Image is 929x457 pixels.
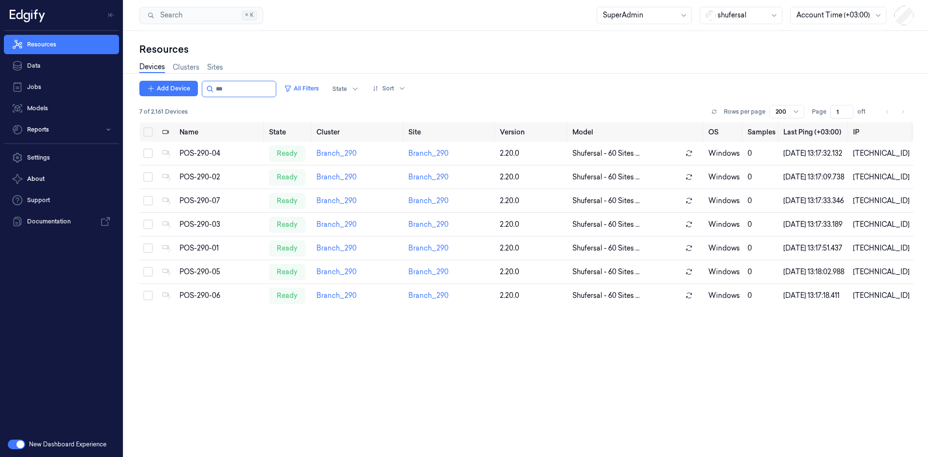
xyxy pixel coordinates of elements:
[280,81,323,96] button: All Filters
[269,193,305,208] div: ready
[500,220,565,230] div: 2.20.0
[269,169,305,185] div: ready
[180,220,261,230] div: POS-290-03
[708,243,740,253] p: windows
[572,196,640,206] span: Shufersal - 60 Sites ...
[748,172,776,182] div: 0
[143,148,153,158] button: Select row
[408,196,449,205] a: Branch_290
[313,122,404,142] th: Cluster
[572,267,640,277] span: Shufersal - 60 Sites ...
[269,146,305,161] div: ready
[572,220,640,230] span: Shufersal - 60 Sites ...
[180,243,261,253] div: POS-290-01
[316,244,357,252] a: Branch_290
[316,267,357,276] a: Branch_290
[853,148,910,159] div: [TECHNICAL_ID]
[779,122,849,142] th: Last Ping (+03:00)
[143,172,153,182] button: Select row
[572,148,640,159] span: Shufersal - 60 Sites ...
[708,291,740,301] p: windows
[408,244,449,252] a: Branch_290
[139,7,263,24] button: Search⌘K
[783,172,845,182] div: [DATE] 13:17:09.738
[139,81,198,96] button: Add Device
[708,172,740,182] p: windows
[4,169,119,189] button: About
[139,62,165,73] a: Devices
[207,62,223,73] a: Sites
[572,243,640,253] span: Shufersal - 60 Sites ...
[180,172,261,182] div: POS-290-02
[405,122,496,142] th: Site
[180,291,261,301] div: POS-290-06
[708,148,740,159] p: windows
[408,173,449,181] a: Branch_290
[853,243,910,253] div: [TECHNICAL_ID]
[500,291,565,301] div: 2.20.0
[4,56,119,75] a: Data
[4,99,119,118] a: Models
[783,148,845,159] div: [DATE] 13:17:32.132
[748,243,776,253] div: 0
[500,243,565,253] div: 2.20.0
[316,149,357,158] a: Branch_290
[104,7,119,23] button: Toggle Navigation
[724,107,765,116] p: Rows per page
[783,243,845,253] div: [DATE] 13:17:51.437
[269,217,305,232] div: ready
[783,267,845,277] div: [DATE] 13:18:02.988
[316,291,357,300] a: Branch_290
[316,220,357,229] a: Branch_290
[569,122,704,142] th: Model
[783,220,845,230] div: [DATE] 13:17:33.189
[156,10,182,20] span: Search
[572,291,640,301] span: Shufersal - 60 Sites ...
[704,122,744,142] th: OS
[269,240,305,256] div: ready
[748,267,776,277] div: 0
[853,220,910,230] div: [TECHNICAL_ID]
[857,107,873,116] span: of 1
[500,196,565,206] div: 2.20.0
[316,196,357,205] a: Branch_290
[4,77,119,97] a: Jobs
[812,107,826,116] span: Page
[180,267,261,277] div: POS-290-05
[139,43,914,56] div: Resources
[4,120,119,139] button: Reports
[849,122,914,142] th: IP
[783,291,845,301] div: [DATE] 13:17:18.411
[408,149,449,158] a: Branch_290
[4,148,119,167] a: Settings
[173,62,199,73] a: Clusters
[783,196,845,206] div: [DATE] 13:17:33.346
[853,291,910,301] div: [TECHNICAL_ID]
[881,105,910,118] nav: pagination
[143,127,153,137] button: Select all
[269,264,305,280] div: ready
[316,173,357,181] a: Branch_290
[408,220,449,229] a: Branch_290
[265,122,313,142] th: State
[708,220,740,230] p: windows
[180,148,261,159] div: POS-290-04
[853,267,910,277] div: [TECHNICAL_ID]
[572,172,640,182] span: Shufersal - 60 Sites ...
[143,291,153,300] button: Select row
[176,122,265,142] th: Name
[853,172,910,182] div: [TECHNICAL_ID]
[496,122,569,142] th: Version
[748,148,776,159] div: 0
[180,196,261,206] div: POS-290-07
[708,196,740,206] p: windows
[408,267,449,276] a: Branch_290
[500,267,565,277] div: 2.20.0
[408,291,449,300] a: Branch_290
[748,291,776,301] div: 0
[853,196,910,206] div: [TECHNICAL_ID]
[744,122,779,142] th: Samples
[4,191,119,210] a: Support
[500,148,565,159] div: 2.20.0
[708,267,740,277] p: windows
